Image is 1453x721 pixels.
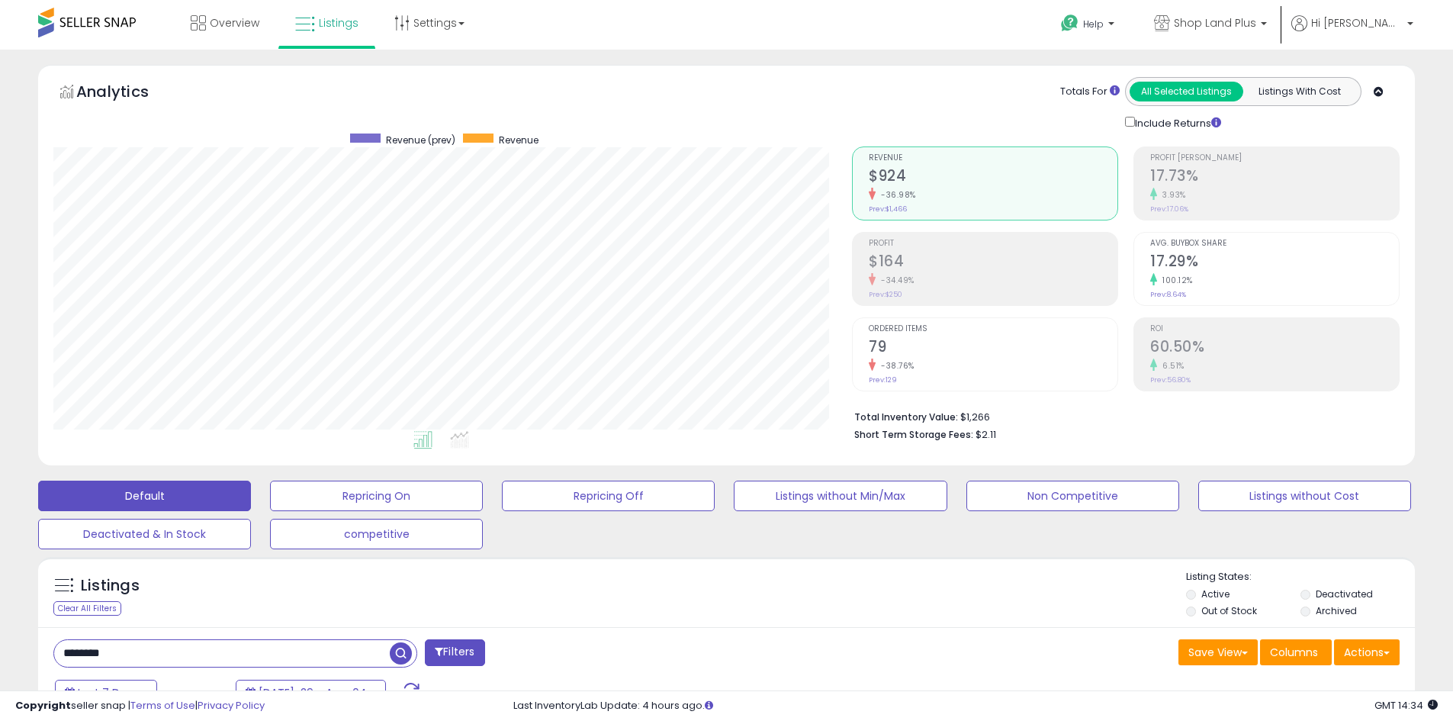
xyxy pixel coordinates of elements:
[1157,360,1185,372] small: 6.51%
[1374,698,1438,713] span: 2025-08-12 14:34 GMT
[1150,167,1399,188] h2: 17.73%
[1311,15,1403,31] span: Hi [PERSON_NAME]
[876,275,915,286] small: -34.49%
[78,685,138,700] span: Last 7 Days
[1150,375,1191,385] small: Prev: 56.80%
[1083,18,1104,31] span: Help
[1150,253,1399,273] h2: 17.29%
[869,325,1117,333] span: Ordered Items
[1316,604,1357,617] label: Archived
[869,240,1117,248] span: Profit
[1291,15,1413,50] a: Hi [PERSON_NAME]
[38,481,251,511] button: Default
[1150,154,1399,163] span: Profit [PERSON_NAME]
[1270,645,1318,660] span: Columns
[1114,114,1239,131] div: Include Returns
[502,481,715,511] button: Repricing Off
[1049,2,1130,50] a: Help
[854,410,958,423] b: Total Inventory Value:
[1316,587,1373,600] label: Deactivated
[1198,481,1411,511] button: Listings without Cost
[319,15,358,31] span: Listings
[869,167,1117,188] h2: $924
[513,699,1438,713] div: Last InventoryLab Update: 4 hours ago.
[259,685,367,700] span: [DATE]-29 - Aug-04
[854,407,1388,425] li: $1,266
[1201,587,1230,600] label: Active
[876,360,915,372] small: -38.76%
[854,428,973,441] b: Short Term Storage Fees:
[869,253,1117,273] h2: $164
[1157,275,1193,286] small: 100.12%
[734,481,947,511] button: Listings without Min/Max
[869,375,897,385] small: Prev: 129
[1186,570,1415,584] p: Listing States:
[81,575,140,597] h5: Listings
[976,427,996,442] span: $2.11
[1150,290,1186,299] small: Prev: 8.64%
[210,15,259,31] span: Overview
[1060,14,1079,33] i: Get Help
[1242,82,1356,101] button: Listings With Cost
[499,134,538,146] span: Revenue
[876,189,916,201] small: -36.98%
[966,481,1179,511] button: Non Competitive
[1150,240,1399,248] span: Avg. Buybox Share
[1130,82,1243,101] button: All Selected Listings
[1157,189,1186,201] small: 3.93%
[1174,15,1256,31] span: Shop Land Plus
[869,204,907,214] small: Prev: $1,466
[386,134,455,146] span: Revenue (prev)
[236,680,386,706] button: [DATE]-29 - Aug-04
[869,290,902,299] small: Prev: $250
[1260,639,1332,665] button: Columns
[1201,604,1257,617] label: Out of Stock
[198,698,265,713] a: Privacy Policy
[1150,338,1399,359] h2: 60.50%
[425,639,484,666] button: Filters
[1334,639,1400,665] button: Actions
[869,154,1117,163] span: Revenue
[55,680,157,706] button: Last 7 Days
[869,338,1117,359] h2: 79
[1150,325,1399,333] span: ROI
[76,81,178,106] h5: Analytics
[15,699,265,713] div: seller snap | |
[1060,85,1120,99] div: Totals For
[1150,204,1188,214] small: Prev: 17.06%
[1178,639,1258,665] button: Save View
[38,519,251,549] button: Deactivated & In Stock
[53,601,121,616] div: Clear All Filters
[15,698,71,713] strong: Copyright
[270,519,483,549] button: competitive
[270,481,483,511] button: Repricing On
[159,687,230,701] span: Compared to:
[130,698,195,713] a: Terms of Use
